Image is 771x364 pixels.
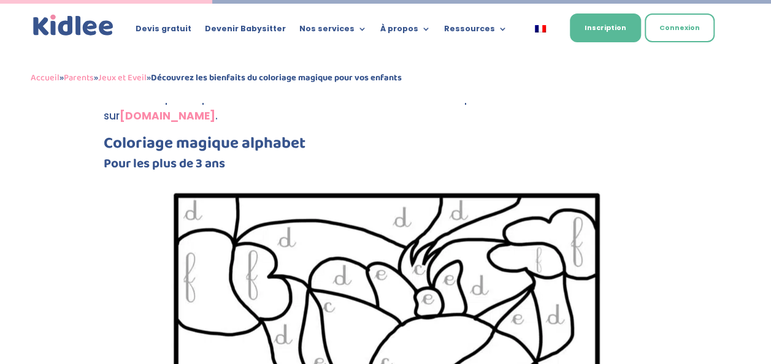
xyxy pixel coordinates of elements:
img: logo_kidlee_bleu [31,12,116,39]
a: Devis gratuit [136,25,191,38]
a: Devenir Babysitter [205,25,286,38]
a: À propos [380,25,431,38]
a: Ressources [444,25,507,38]
a: Parents [64,70,94,85]
a: Kidlee Logo [31,12,116,39]
h3: Coloriage magique alphabet [104,135,668,157]
a: Jeux et Eveil [98,70,147,85]
img: Français [535,25,546,32]
a: Inscription [570,13,641,42]
a: Nos services [299,25,367,38]
h4: Pour les plus de 3 ans [104,157,668,176]
a: Accueil [31,70,59,85]
strong: Découvrez les bienfaits du coloriage magique pour vos enfants [151,70,402,85]
a: [DOMAIN_NAME] [120,108,215,123]
span: » » » [31,70,402,85]
a: Connexion [645,13,715,42]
